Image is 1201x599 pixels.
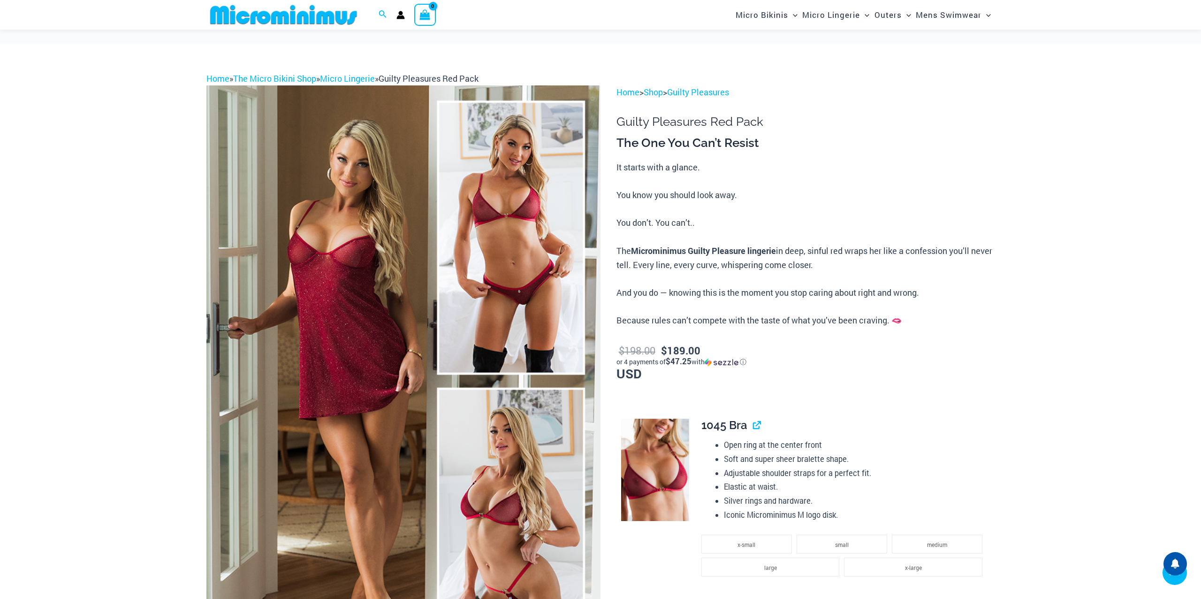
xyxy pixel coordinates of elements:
a: Guilty Pleasures [667,86,729,98]
span: » » » [206,73,479,84]
img: Sezzle [705,358,738,367]
span: Micro Lingerie [802,3,860,27]
img: MM SHOP LOGO FLAT [206,4,361,25]
a: Micro LingerieMenu ToggleMenu Toggle [800,3,872,27]
b: Microminimus Guilty Pleasure lingerie [631,245,776,256]
bdi: 189.00 [661,344,700,357]
li: Iconic Microminimus M logo disk. [724,508,987,522]
span: Outers [874,3,902,27]
span: Menu Toggle [981,3,991,27]
a: Account icon link [396,11,405,19]
li: Adjustable shoulder straps for a perfect fit. [724,466,987,480]
nav: Site Navigation [732,1,995,28]
a: Home [206,73,229,84]
a: Micro Lingerie [320,73,375,84]
a: Shop [644,86,663,98]
span: large [764,564,777,571]
img: Guilty Pleasures Red 1045 Bra [621,419,689,521]
span: 1045 Bra [701,418,747,432]
bdi: 198.00 [619,344,655,357]
span: x-large [905,564,922,571]
h1: Guilty Pleasures Red Pack [616,115,995,129]
li: x-small [701,535,792,553]
span: Micro Bikinis [736,3,788,27]
span: $ [661,344,667,357]
li: Silver rings and hardware. [724,494,987,508]
li: medium [892,535,982,553]
span: $ [619,344,624,357]
li: x-large [844,558,982,576]
a: OutersMenu ToggleMenu Toggle [872,3,913,27]
span: Menu Toggle [788,3,798,27]
li: small [797,535,887,553]
span: small [835,541,849,548]
div: or 4 payments of$47.25withSezzle Click to learn more about Sezzle [616,357,995,367]
a: View Shopping Cart, empty [414,4,436,25]
span: Menu Toggle [860,3,869,27]
p: > > [616,85,995,100]
span: x-small [737,541,755,548]
p: It starts with a glance. You know you should look away. You don’t. You can’t.. The in deep, sinfu... [616,161,995,328]
a: Home [616,86,639,98]
span: $47.25 [666,356,692,367]
span: medium [927,541,947,548]
p: USD [616,343,995,381]
a: Micro BikinisMenu ToggleMenu Toggle [733,3,800,27]
li: Soft and super sheer bralette shape. [724,452,987,466]
h3: The One You Can’t Resist [616,135,995,151]
a: Mens SwimwearMenu ToggleMenu Toggle [913,3,993,27]
span: Guilty Pleasures Red Pack [379,73,479,84]
a: The Micro Bikini Shop [233,73,316,84]
li: large [701,558,839,576]
span: Menu Toggle [902,3,911,27]
li: Elastic at waist. [724,480,987,494]
div: or 4 payments of with [616,357,995,367]
span: Mens Swimwear [916,3,981,27]
li: Open ring at the center front [724,438,987,452]
a: Search icon link [379,9,387,21]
